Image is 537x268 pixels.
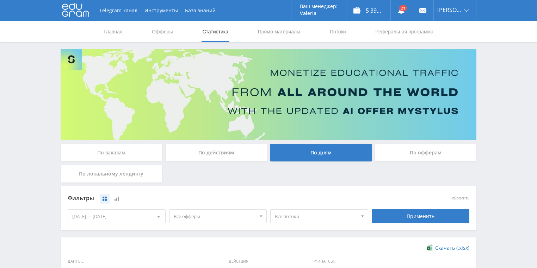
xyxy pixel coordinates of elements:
[64,256,220,268] span: Данные:
[61,49,476,140] img: Banner
[329,21,347,42] a: Потоки
[375,21,434,42] a: Реферальная программа
[270,144,372,161] div: По дням
[372,209,470,223] div: Применить
[375,144,477,161] div: По офферам
[257,21,301,42] a: Промо-материалы
[202,21,229,42] a: Статистика
[452,196,469,200] button: сбросить
[437,7,462,13] span: [PERSON_NAME]
[223,256,305,268] span: Действия:
[435,245,469,251] span: Скачать (.xlsx)
[300,4,338,9] p: Ваш менеджер:
[61,165,162,183] div: По локальному лендингу
[300,11,338,16] p: Valeria
[275,210,357,223] span: Все потоки
[427,244,433,251] img: xlsx
[68,210,165,223] div: [DATE] — [DATE]
[174,210,256,223] span: Все офферы
[61,144,162,161] div: По заказам
[103,21,123,42] a: Главная
[151,21,174,42] a: Офферы
[68,193,368,204] div: Фильтры
[427,244,469,251] a: Скачать (.xlsx)
[166,144,267,161] div: По действиям
[309,256,471,268] span: Финансы:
